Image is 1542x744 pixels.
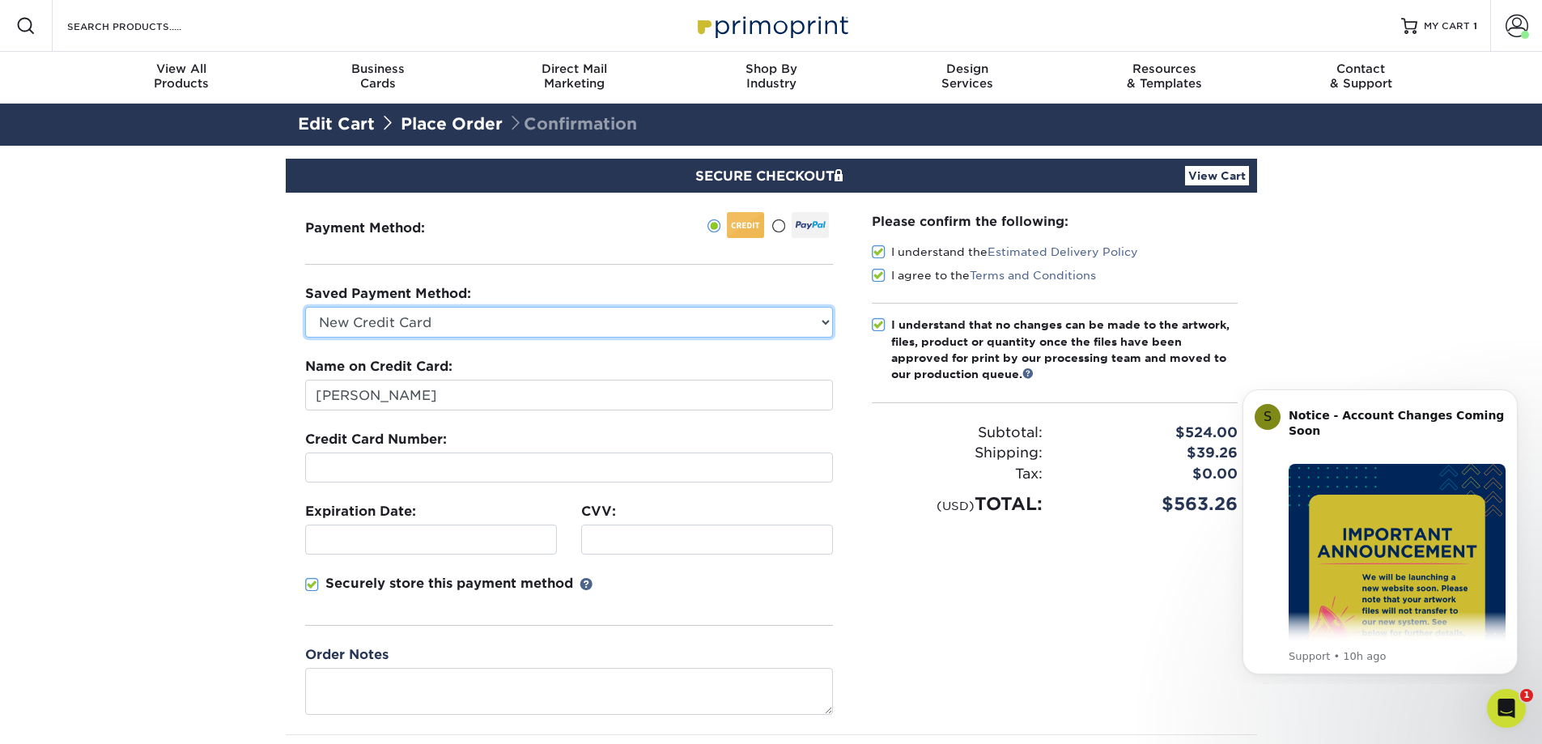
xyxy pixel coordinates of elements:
label: Name on Credit Card: [305,357,452,376]
span: 1 [1473,20,1477,32]
label: Saved Payment Method: [305,284,471,304]
iframe: Secure card number input frame [312,460,826,475]
div: Please confirm the following: [872,212,1238,231]
div: Cards [279,62,476,91]
div: $524.00 [1055,423,1250,444]
a: Resources& Templates [1066,52,1263,104]
div: Subtotal: [860,423,1055,444]
div: Shipping: [860,443,1055,464]
a: View AllProducts [83,52,280,104]
label: I understand the [872,244,1138,260]
label: Order Notes [305,645,389,665]
div: Products [83,62,280,91]
div: & Support [1263,62,1459,91]
iframe: Intercom notifications message [1218,375,1542,684]
div: Industry [673,62,869,91]
span: Direct Mail [476,62,673,76]
img: Primoprint [690,8,852,43]
small: (USD) [937,499,975,512]
label: Expiration Date: [305,502,416,521]
div: & Templates [1066,62,1263,91]
span: Confirmation [508,114,637,134]
iframe: Secure CVC input frame [588,532,826,547]
span: View All [83,62,280,76]
a: View Cart [1185,166,1249,185]
h3: Payment Method: [305,220,465,236]
a: Place Order [401,114,503,134]
a: Contact& Support [1263,52,1459,104]
span: Shop By [673,62,869,76]
a: Edit Cart [298,114,375,134]
input: SEARCH PRODUCTS..... [66,16,223,36]
div: $39.26 [1055,443,1250,464]
div: $563.26 [1055,491,1250,517]
a: Shop ByIndustry [673,52,869,104]
input: First & Last Name [305,380,833,410]
a: Direct MailMarketing [476,52,673,104]
label: Credit Card Number: [305,430,447,449]
div: Marketing [476,62,673,91]
span: Design [869,62,1066,76]
p: Securely store this payment method [325,574,573,593]
iframe: Intercom live chat [1487,689,1526,728]
div: TOTAL: [860,491,1055,517]
div: $0.00 [1055,464,1250,485]
span: MY CART [1424,19,1470,33]
a: BusinessCards [279,52,476,104]
a: Estimated Delivery Policy [988,245,1138,258]
div: I understand that no changes can be made to the artwork, files, product or quantity once the file... [891,317,1238,383]
label: I agree to the [872,267,1096,283]
div: Services [869,62,1066,91]
a: Terms and Conditions [970,269,1096,282]
div: Tax: [860,464,1055,485]
label: CVV: [581,502,616,521]
span: SECURE CHECKOUT [695,168,847,184]
iframe: Secure expiration date input frame [312,532,550,547]
a: DesignServices [869,52,1066,104]
span: 1 [1520,689,1533,702]
span: Business [279,62,476,76]
span: Resources [1066,62,1263,76]
span: Contact [1263,62,1459,76]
